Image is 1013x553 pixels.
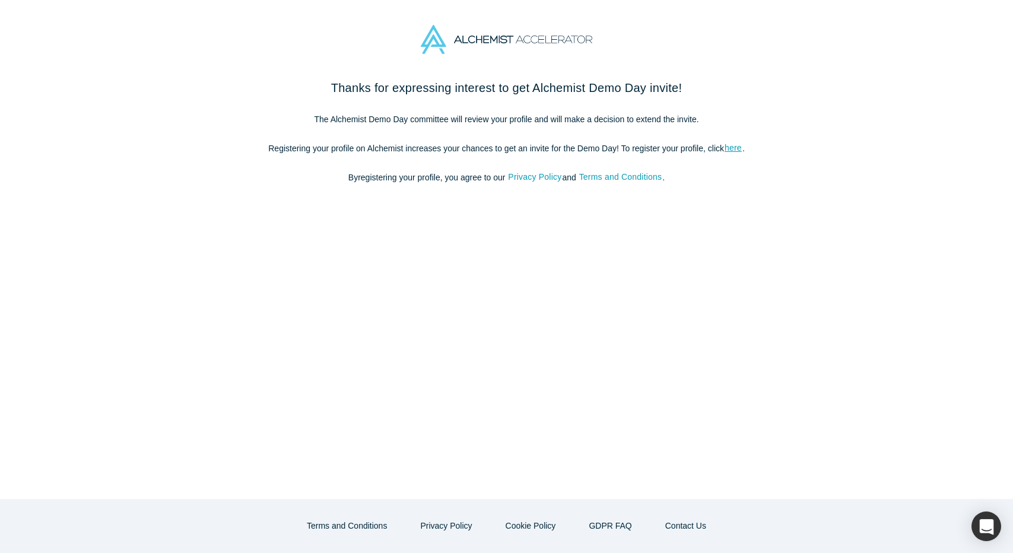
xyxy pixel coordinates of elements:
button: Privacy Policy [408,516,484,536]
p: Registering your profile on Alchemist increases your chances to get an invite for the Demo Day! T... [258,142,756,155]
img: Alchemist Accelerator Logo [421,25,592,54]
h2: Thanks for expressing interest to get Alchemist Demo Day invite! [258,79,756,97]
a: here [724,141,742,155]
button: Cookie Policy [493,516,569,536]
button: Terms and Conditions [579,170,663,184]
p: By registering your profile , you agree to our and . [258,171,756,184]
a: Contact Us [653,516,719,536]
button: Terms and Conditions [294,516,399,536]
a: GDPR FAQ [576,516,644,536]
p: The Alchemist Demo Day committee will review your profile and will make a decision to extend the ... [258,113,756,126]
button: Privacy Policy [507,170,562,184]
